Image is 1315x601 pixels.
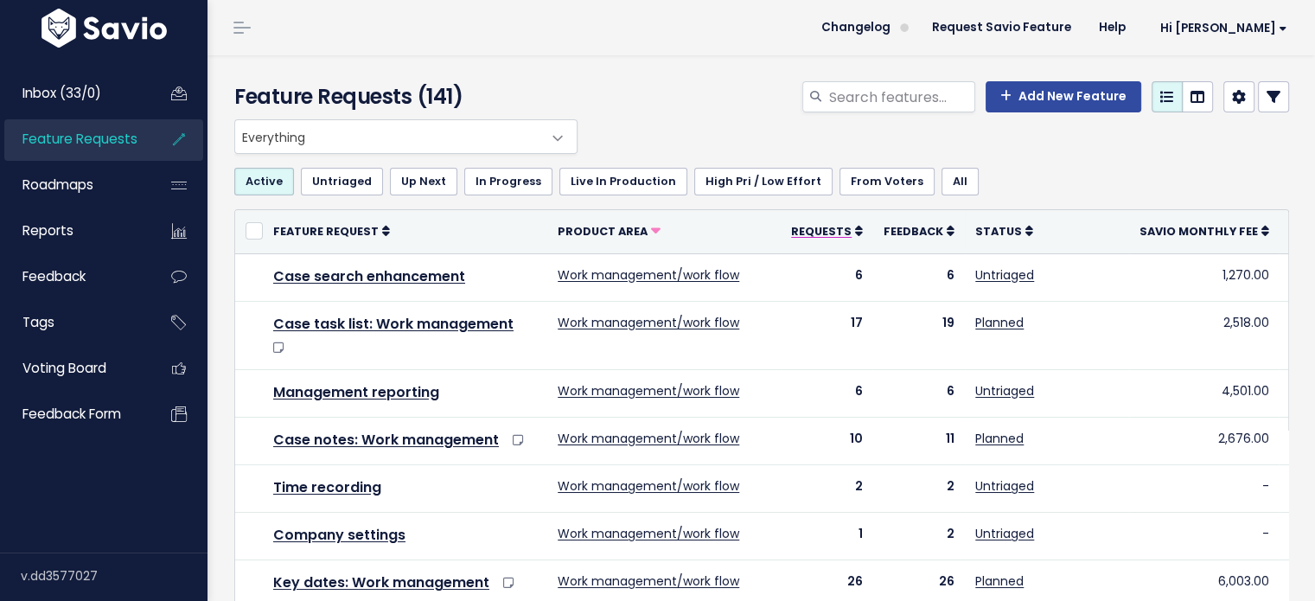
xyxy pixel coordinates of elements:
a: Feedback [4,257,144,297]
td: 2,518.00 [1129,301,1280,369]
a: Hi [PERSON_NAME] [1139,15,1301,42]
ul: Filter feature requests [234,168,1289,195]
a: Requests [791,222,863,240]
a: Work management/work flow [558,382,739,400]
a: High Pri / Low Effort [694,168,833,195]
a: Case task list: Work management [273,314,514,334]
span: Feedback [22,267,86,285]
span: Hi [PERSON_NAME] [1160,22,1287,35]
span: Feature Request [273,224,379,239]
a: In Progress [464,168,552,195]
span: Roadmaps [22,176,93,194]
a: Work management/work flow [558,430,739,447]
td: 1,270.00 [1129,253,1280,301]
td: 1 [781,513,873,560]
span: Product Area [558,224,648,239]
td: 2 [873,465,965,513]
a: Live In Production [559,168,687,195]
a: Inbox (33/0) [4,74,144,113]
span: Status [975,224,1022,239]
a: Key dates: Work management [273,572,489,592]
span: Feedback form [22,405,121,423]
td: 2,676.00 [1129,417,1280,464]
span: Feature Requests [22,130,137,148]
a: Feature Request [273,222,390,240]
a: Work management/work flow [558,525,739,542]
a: Product Area [558,222,661,240]
a: Untriaged [975,266,1034,284]
a: Tags [4,303,144,342]
td: 17 [781,301,873,369]
a: Untriaged [975,382,1034,400]
span: Changelog [821,22,890,34]
td: - [1129,465,1280,513]
a: Untriaged [975,525,1034,542]
span: Feedback [884,224,943,239]
a: From Voters [839,168,935,195]
td: 6 [781,253,873,301]
a: Feature Requests [4,119,144,159]
a: Status [975,222,1033,240]
a: Active [234,168,294,195]
a: Company settings [273,525,405,545]
span: Everything [235,120,542,153]
td: 11 [873,417,965,464]
a: Up Next [390,168,457,195]
td: 4,501.00 [1129,369,1280,417]
span: Reports [22,221,73,240]
span: Savio Monthly Fee [1139,224,1258,239]
a: Planned [975,430,1024,447]
a: Work management/work flow [558,572,739,590]
a: Management reporting [273,382,439,402]
a: Planned [975,314,1024,331]
a: Add New Feature [986,81,1141,112]
a: Reports [4,211,144,251]
td: 6 [873,369,965,417]
a: Work management/work flow [558,314,739,331]
td: 19 [873,301,965,369]
a: All [942,168,979,195]
a: Work management/work flow [558,477,739,495]
td: 6 [781,369,873,417]
td: 2 [873,513,965,560]
a: Voting Board [4,348,144,388]
a: Feedback form [4,394,144,434]
span: Tags [22,313,54,331]
a: Untriaged [975,477,1034,495]
a: Feedback [884,222,954,240]
span: Requests [791,224,852,239]
td: 10 [781,417,873,464]
a: Untriaged [301,168,383,195]
a: Planned [975,572,1024,590]
a: Time recording [273,477,381,497]
span: Voting Board [22,359,106,377]
a: Roadmaps [4,165,144,205]
span: Inbox (33/0) [22,84,101,102]
a: Savio Monthly Fee [1139,222,1269,240]
td: - [1129,513,1280,560]
a: Work management/work flow [558,266,739,284]
a: Request Savio Feature [918,15,1085,41]
div: v.dd3577027 [21,553,207,598]
td: 6 [873,253,965,301]
img: logo-white.9d6f32f41409.svg [37,9,171,48]
input: Search features... [827,81,975,112]
a: Case notes: Work management [273,430,499,450]
a: Case search enhancement [273,266,465,286]
span: Everything [234,119,578,154]
h4: Feature Requests (141) [234,81,569,112]
a: Help [1085,15,1139,41]
td: 2 [781,465,873,513]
